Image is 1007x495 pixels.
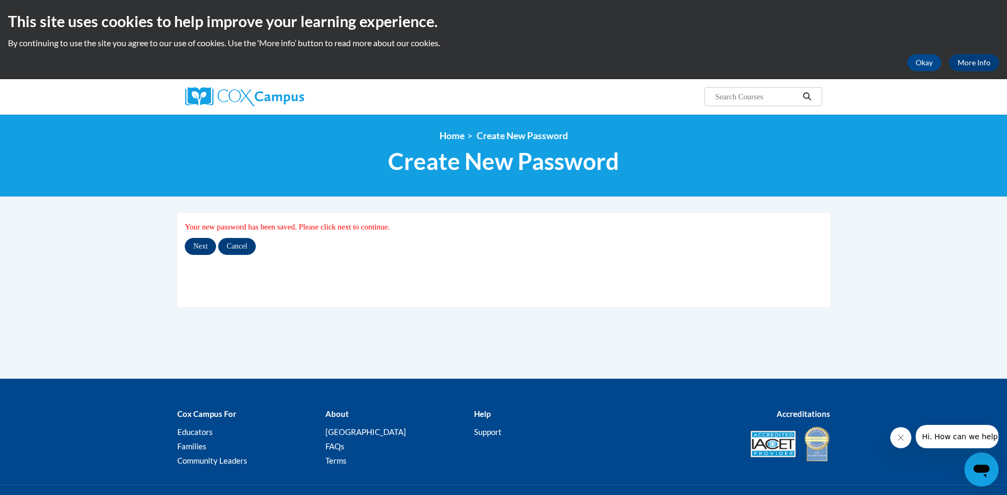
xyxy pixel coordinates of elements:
iframe: Button to launch messaging window [965,453,999,487]
a: Educators [177,427,213,437]
a: Community Leaders [177,456,247,465]
iframe: Close message [890,427,911,448]
p: By continuing to use the site you agree to our use of cookies. Use the ‘More info’ button to read... [8,37,999,49]
input: Search Courses [714,90,799,103]
span: Your new password has been saved. Please click next to continue. [185,223,390,231]
span: Hi. How can we help? [6,7,86,16]
a: Terms [325,456,347,465]
a: [GEOGRAPHIC_DATA] [325,427,406,437]
a: FAQs [325,441,345,451]
button: Okay [907,54,941,71]
b: Accreditations [777,409,830,419]
a: More Info [949,54,999,71]
button: Search [799,90,815,103]
img: IDA® Accredited [804,425,830,463]
b: Help [474,409,490,419]
b: Cox Campus For [177,409,236,419]
input: Cancel [218,238,256,255]
h2: This site uses cookies to help improve your learning experience. [8,11,999,32]
iframe: Message from company [916,425,999,448]
b: About [325,409,349,419]
a: Cox Campus [185,87,387,106]
input: Next [185,238,216,255]
span: Create New Password [388,147,619,175]
img: Cox Campus [185,87,304,106]
a: Home [440,130,464,141]
a: Families [177,441,206,451]
span: Create New Password [477,130,568,141]
img: Accredited IACET® Provider [751,431,796,457]
a: Support [474,427,502,437]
